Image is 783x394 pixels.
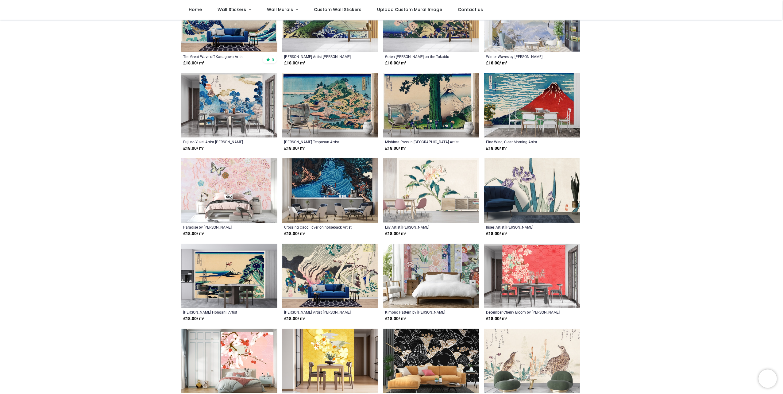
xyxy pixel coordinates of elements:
img: Uzura Hibari Wall Mural Artist Utamaro Kitagawa [484,329,580,393]
span: Contact us [458,6,483,13]
img: Fine Wind, Clear Morning Wall Mural Artist Katsushika Hokusai [484,73,580,137]
strong: £ 18.00 / m² [284,145,305,152]
a: Mishima Pass in [GEOGRAPHIC_DATA] Artist [PERSON_NAME] [385,139,459,144]
a: [PERSON_NAME] Honganji Artist [PERSON_NAME] [183,310,257,315]
img: Sesshu Ajigawaguchi Tenposan Wall Mural Artist Katsushika Hokusai [282,73,378,137]
a: December Cherry Bloom by [PERSON_NAME] Designs [486,310,560,315]
strong: £ 18.00 / m² [385,60,406,66]
img: Lily Wall Mural Artist Kōno Bairei [383,158,479,223]
strong: £ 18.00 / m² [385,231,406,237]
span: Home [189,6,202,13]
strong: £ 18.00 / m² [486,145,507,152]
a: Irises Artist [PERSON_NAME] [486,225,560,230]
a: [PERSON_NAME] Artist [PERSON_NAME] [284,54,358,59]
strong: £ 18.00 / m² [183,316,204,322]
img: Minamoto no Muneyuki Ason Wall Mural Artist Katsushika Hokusai [282,244,378,308]
strong: £ 18.00 / m² [486,316,507,322]
strong: £ 18.00 / m² [183,60,204,66]
strong: £ 18.00 / m² [486,60,507,66]
img: Toto Asakusa Honganji Wall Mural Artist Katsushika Hokusai [181,244,277,308]
strong: £ 18.00 / m² [284,316,305,322]
span: 5 [272,57,274,62]
a: [PERSON_NAME] Tenposan Artist [PERSON_NAME] [284,139,358,144]
span: Upload Custom Mural Image [377,6,442,13]
img: Kimono Pattern Wall Mural by Zigen Tanabe [383,244,479,308]
strong: £ 18.00 / m² [385,316,406,322]
img: Mishima Pass in Kai Province Wall Mural Artist Katsushika Hokusai [383,73,479,137]
a: Paradise by [PERSON_NAME] [183,225,257,230]
img: Fuji no Yukei Wall Mural Artist Utagawa Kuniyoshi [181,73,277,137]
a: [PERSON_NAME] Artist [PERSON_NAME] [284,310,358,315]
span: Wall Murals [267,6,293,13]
span: Wall Stickers [218,6,246,13]
a: Goten-[PERSON_NAME] on the Tokaido Artist [PERSON_NAME] [385,54,459,59]
a: The Great Wave off Kanagawa Artist [PERSON_NAME] [183,54,257,59]
img: Cherry Branches Wall Mural by Evelia Designs [181,329,277,393]
a: Fuji no Yukei Artist [PERSON_NAME] [183,139,257,144]
img: Mandarin Branches Wall Mural by Evelia Designs [282,329,378,393]
strong: £ 18.00 / m² [385,145,406,152]
strong: £ 18.00 / m² [284,231,305,237]
img: December Cherry Bloom Wall Mural by Evelia Designs [484,244,580,308]
img: Crossing Caoqi River on horseback Wall Mural Artist Utagawa Kuniyoshi [282,158,378,223]
a: Fine Wind, Clear Morning Artist [PERSON_NAME] [486,139,560,144]
strong: £ 18.00 / m² [284,60,305,66]
a: Kimono Pattern by [PERSON_NAME] [385,310,459,315]
img: Irises Wall Mural Artist Kōno Bairei [484,158,580,223]
iframe: Brevo live chat [758,369,777,388]
strong: £ 18.00 / m² [486,231,507,237]
strong: £ 18.00 / m² [183,231,204,237]
a: Lily Artist [PERSON_NAME] [385,225,459,230]
strong: £ 18.00 / m² [183,145,204,152]
span: Custom Wall Stickers [314,6,361,13]
a: Crossing Caoqi River on horseback Artist [PERSON_NAME] [284,225,358,230]
img: Tokyo Wall Mural by BORIS DRASCHOFF [383,329,479,393]
img: Paradise Wall Mural by Zigen Tanabe [181,158,277,223]
a: Winter Waves by [PERSON_NAME] [486,54,560,59]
